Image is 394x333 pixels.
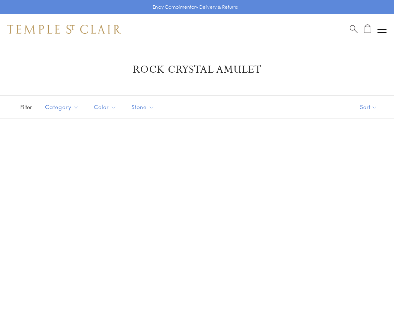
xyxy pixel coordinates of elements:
[343,96,394,118] button: Show sort by
[126,99,160,115] button: Stone
[153,3,238,11] p: Enjoy Complimentary Delivery & Returns
[128,102,160,112] span: Stone
[90,102,122,112] span: Color
[39,99,84,115] button: Category
[19,63,375,76] h1: Rock Crystal Amulet
[88,99,122,115] button: Color
[364,24,371,34] a: Open Shopping Bag
[377,25,386,34] button: Open navigation
[41,102,84,112] span: Category
[350,24,358,34] a: Search
[8,25,121,34] img: Temple St. Clair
